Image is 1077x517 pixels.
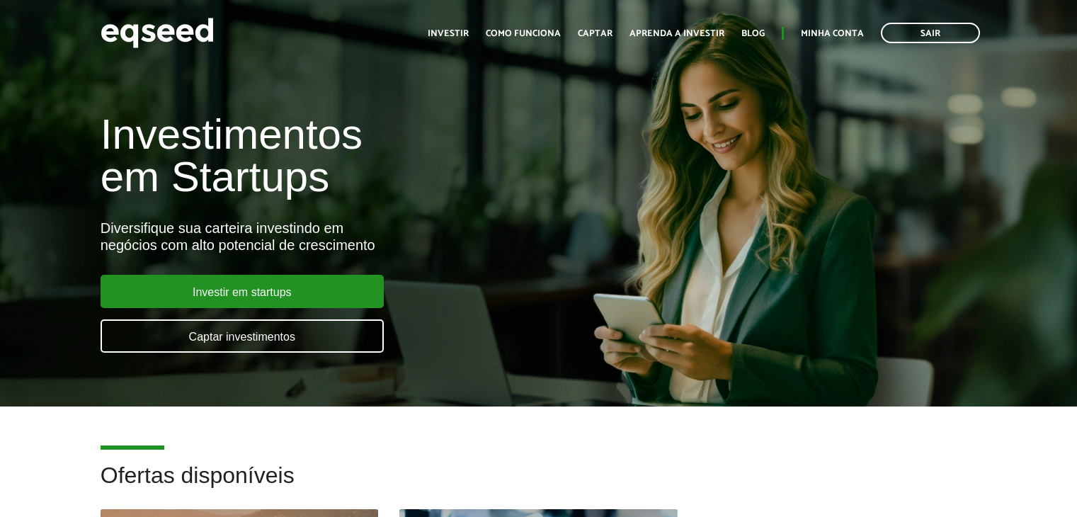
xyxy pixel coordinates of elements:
[486,29,561,38] a: Como funciona
[101,14,214,52] img: EqSeed
[741,29,765,38] a: Blog
[101,275,384,308] a: Investir em startups
[428,29,469,38] a: Investir
[881,23,980,43] a: Sair
[629,29,724,38] a: Aprenda a investir
[101,220,618,254] div: Diversifique sua carteira investindo em negócios com alto potencial de crescimento
[101,463,977,509] h2: Ofertas disponíveis
[578,29,612,38] a: Captar
[801,29,864,38] a: Minha conta
[101,113,618,198] h1: Investimentos em Startups
[101,319,384,353] a: Captar investimentos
